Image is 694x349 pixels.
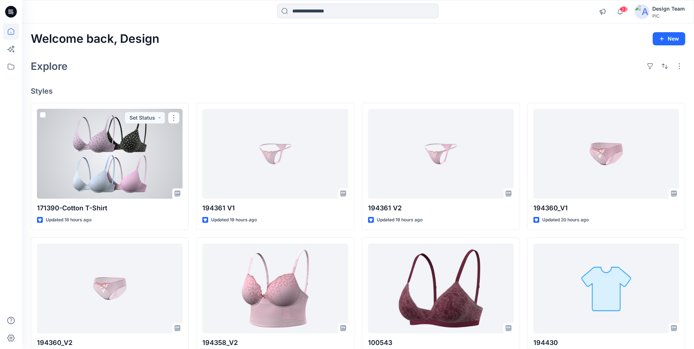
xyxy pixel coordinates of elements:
[635,4,649,19] img: avatar
[368,244,514,333] a: 100543
[368,109,514,199] a: 194361 V2
[37,203,183,213] p: 171390-Cotton T-Shirt
[37,109,183,199] a: 171390-Cotton T-Shirt
[533,203,679,213] p: 194360_V1
[37,244,183,333] a: 194360_V2
[31,32,160,46] h2: Welcome back, Design
[652,13,685,19] div: PIC
[202,203,348,213] p: 194361 V1
[653,32,685,45] button: New
[620,6,628,12] span: 33
[37,338,183,348] p: 194360_V2
[533,338,679,348] p: 194430
[368,203,514,213] p: 194361 V2
[31,87,685,95] h4: Styles
[542,216,589,224] p: Updated 20 hours ago
[652,4,685,13] div: Design Team
[31,60,68,72] h2: Explore
[46,216,91,224] p: Updated 18 hours ago
[533,109,679,199] a: 194360_V1
[202,338,348,348] p: 194358_V2
[533,244,679,333] a: 194430
[377,216,423,224] p: Updated 19 hours ago
[202,244,348,333] a: 194358_V2
[211,216,257,224] p: Updated 19 hours ago
[368,338,514,348] p: 100543
[202,109,348,199] a: 194361 V1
